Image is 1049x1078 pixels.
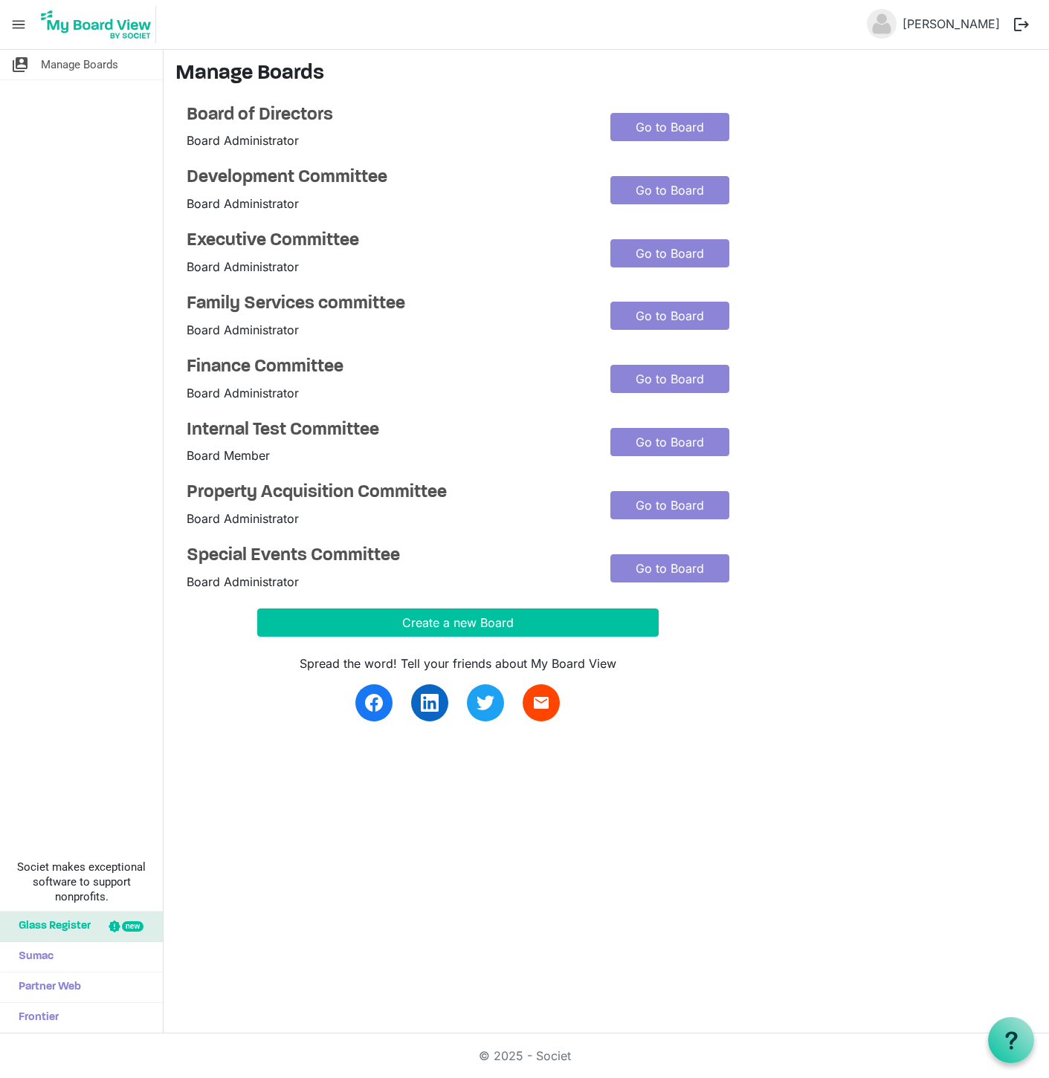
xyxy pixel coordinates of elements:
span: Board Administrator [187,196,299,211]
a: Board of Directors [187,105,588,126]
span: email [532,694,550,712]
a: Special Events Committee [187,545,588,567]
span: menu [4,10,33,39]
a: Go to Board [610,365,729,393]
span: switch_account [11,50,29,79]
img: facebook.svg [365,694,383,712]
span: Board Administrator [187,574,299,589]
a: Family Services committee [187,293,588,315]
a: Internal Test Committee [187,420,588,441]
a: Go to Board [610,554,729,582]
span: Board Administrator [187,259,299,274]
span: Board Administrator [187,386,299,400]
span: Societ makes exceptional software to support nonprofits. [7,860,156,904]
a: Go to Board [610,176,729,204]
a: Development Committee [187,167,588,189]
img: no-profile-picture.svg [867,9,897,39]
a: Finance Committee [187,357,588,378]
div: new [122,921,143,932]
a: Go to Board [610,239,729,267]
a: [PERSON_NAME] [897,9,1006,39]
span: Board Administrator [187,133,299,148]
span: Glass Register [11,912,91,941]
button: logout [1006,9,1037,40]
a: Go to Board [610,491,729,519]
span: Board Administrator [187,322,299,337]
a: Property Acquisition Committee [187,482,588,504]
button: Create a new Board [257,608,659,637]
a: © 2025 - Societ [479,1048,571,1063]
img: twitter.svg [477,694,494,712]
a: Executive Committee [187,230,588,252]
a: Go to Board [610,428,729,456]
span: Manage Boards [41,50,118,79]
span: Board Administrator [187,511,299,526]
span: Sumac [11,942,54,972]
span: Board Member [187,448,270,463]
a: Go to Board [610,302,729,330]
a: Go to Board [610,113,729,141]
span: Partner Web [11,973,81,1002]
a: email [523,684,560,721]
img: My Board View Logo [36,6,156,43]
a: My Board View Logo [36,6,162,43]
h3: Manage Boards [175,62,1037,87]
img: linkedin.svg [421,694,439,712]
div: Spread the word! Tell your friends about My Board View [257,655,659,672]
span: Frontier [11,1003,59,1033]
